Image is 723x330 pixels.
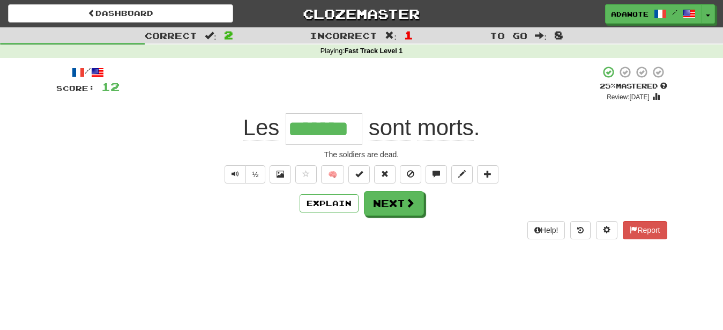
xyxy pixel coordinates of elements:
[56,84,95,93] span: Score:
[600,82,616,90] span: 25 %
[362,115,480,141] span: .
[56,65,120,79] div: /
[490,30,527,41] span: To go
[222,165,266,184] div: Text-to-speech controls
[369,115,411,141] span: sont
[426,165,447,184] button: Discuss sentence (alt+u)
[270,165,291,184] button: Show image (alt+x)
[535,31,547,40] span: :
[672,9,677,16] span: /
[145,30,197,41] span: Correct
[400,165,421,184] button: Ignore sentence (alt+i)
[295,165,317,184] button: Favorite sentence (alt+f)
[451,165,473,184] button: Edit sentence (alt+d)
[205,31,217,40] span: :
[245,165,266,184] button: ½
[348,165,370,184] button: Set this sentence to 100% Mastered (alt+m)
[101,80,120,93] span: 12
[8,4,233,23] a: Dashboard
[605,4,702,24] a: Adawote /
[374,165,396,184] button: Reset to 0% Mastered (alt+r)
[611,9,649,19] span: Adawote
[404,28,413,41] span: 1
[554,28,563,41] span: 8
[418,115,474,141] span: morts
[527,221,565,239] button: Help!
[300,194,359,212] button: Explain
[310,30,377,41] span: Incorrect
[243,115,280,141] span: Les
[56,149,667,160] div: The soldiers are dead.
[345,47,403,55] strong: Fast Track Level 1
[225,165,246,184] button: Play sentence audio (ctl+space)
[385,31,397,40] span: :
[364,191,424,216] button: Next
[600,82,667,91] div: Mastered
[477,165,498,184] button: Add to collection (alt+a)
[623,221,667,239] button: Report
[224,28,233,41] span: 2
[249,4,474,23] a: Clozemaster
[607,93,650,101] small: Review: [DATE]
[570,221,591,239] button: Round history (alt+y)
[321,165,344,184] button: 🧠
